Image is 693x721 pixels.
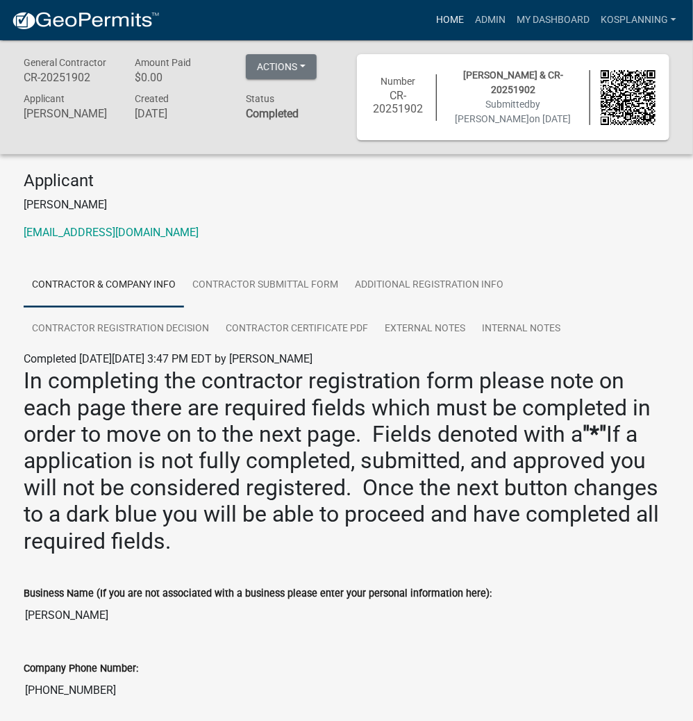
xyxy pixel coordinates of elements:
[24,71,114,84] h6: CR-20251902
[184,263,346,308] a: Contractor Submittal Form
[469,7,511,33] a: Admin
[135,107,225,120] h6: [DATE]
[135,57,191,68] span: Amount Paid
[24,263,184,308] a: Contractor & Company Info
[24,107,114,120] h6: [PERSON_NAME]
[371,89,426,115] h6: CR-20251902
[381,76,416,87] span: Number
[24,589,492,599] label: Business Name (If you are not associated with a business please enter your personal information h...
[511,7,595,33] a: My Dashboard
[463,69,563,95] span: [PERSON_NAME] & CR-20251902
[24,93,65,104] span: Applicant
[431,7,469,33] a: Home
[246,107,299,120] strong: Completed
[135,71,225,84] h6: $0.00
[24,367,669,554] h2: In completing the contractor registration form please note on each page there are required fields...
[474,307,569,351] a: Internal Notes
[24,171,669,191] h4: Applicant
[601,70,656,125] img: QR code
[24,57,106,68] span: General Contractor
[217,307,376,351] a: Contractor Certificate PDF
[246,93,274,104] span: Status
[24,307,217,351] a: Contractor Registration Decision
[135,93,169,104] span: Created
[456,99,571,124] span: Submitted on [DATE]
[24,352,312,365] span: Completed [DATE][DATE] 3:47 PM EDT by [PERSON_NAME]
[595,7,682,33] a: kosplanning
[24,664,138,674] label: Company Phone Number:
[24,197,669,213] p: [PERSON_NAME]
[376,307,474,351] a: External Notes
[24,226,199,239] a: [EMAIL_ADDRESS][DOMAIN_NAME]
[246,54,317,79] button: Actions
[346,263,512,308] a: Additional Registration Info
